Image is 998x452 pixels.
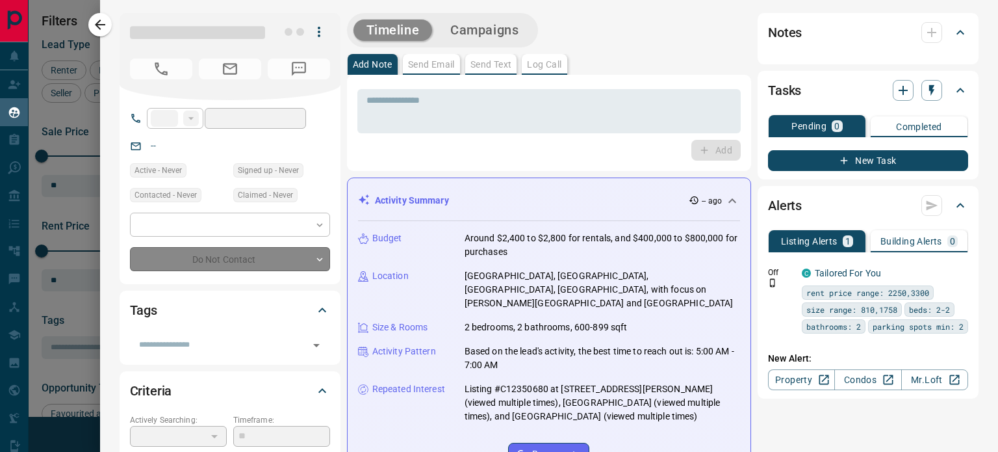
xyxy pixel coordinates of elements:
[199,59,261,79] span: No Email
[238,164,299,177] span: Signed up - Never
[372,269,409,283] p: Location
[130,295,330,326] div: Tags
[791,122,826,131] p: Pending
[802,269,811,278] div: condos.ca
[375,194,449,207] p: Activity Summary
[873,320,964,333] span: parking spots min: 2
[465,269,740,310] p: [GEOGRAPHIC_DATA], [GEOGRAPHIC_DATA], [GEOGRAPHIC_DATA], [GEOGRAPHIC_DATA], with focus on [PERSON...
[768,352,968,366] p: New Alert:
[465,232,740,259] p: Around $2,400 to $2,800 for rentals, and $400,000 to $800,000 for purchases
[834,369,901,390] a: Condos
[130,300,157,321] h2: Tags
[307,336,326,354] button: Open
[781,237,838,246] p: Listing Alerts
[815,268,881,278] a: Tailored For You
[372,232,402,245] p: Budget
[353,60,392,69] p: Add Note
[768,17,968,48] div: Notes
[806,320,861,333] span: bathrooms: 2
[465,321,628,334] p: 2 bedrooms, 2 bathrooms, 600-899 sqft
[768,190,968,221] div: Alerts
[950,237,955,246] p: 0
[130,380,172,401] h2: Criteria
[233,414,330,426] p: Timeframe:
[834,122,839,131] p: 0
[465,382,740,423] p: Listing #C12350680 at [STREET_ADDRESS][PERSON_NAME] (viewed multiple times), [GEOGRAPHIC_DATA] (v...
[358,189,740,213] div: Activity Summary-- ago
[768,267,794,278] p: Off
[768,22,802,43] h2: Notes
[909,303,950,316] span: beds: 2-2
[768,80,801,101] h2: Tasks
[768,150,968,171] button: New Task
[702,195,722,207] p: -- ago
[768,369,835,390] a: Property
[372,345,436,358] p: Activity Pattern
[130,414,227,426] p: Actively Searching:
[465,345,740,372] p: Based on the lead's activity, the best time to reach out is: 5:00 AM - 7:00 AM
[845,237,851,246] p: 1
[896,122,942,131] p: Completed
[372,382,445,396] p: Repeated Interest
[901,369,968,390] a: Mr.Loft
[353,20,433,41] button: Timeline
[134,164,182,177] span: Active - Never
[134,189,197,202] span: Contacted - Never
[130,247,330,271] div: Do Not Contact
[806,286,929,299] span: rent price range: 2250,3300
[768,195,802,216] h2: Alerts
[238,189,293,202] span: Claimed - Never
[130,59,192,79] span: No Number
[151,140,156,151] a: --
[880,237,942,246] p: Building Alerts
[768,278,777,287] svg: Push Notification Only
[806,303,897,316] span: size range: 810,1758
[372,321,428,334] p: Size & Rooms
[768,75,968,106] div: Tasks
[437,20,531,41] button: Campaigns
[130,375,330,406] div: Criteria
[268,59,330,79] span: No Number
